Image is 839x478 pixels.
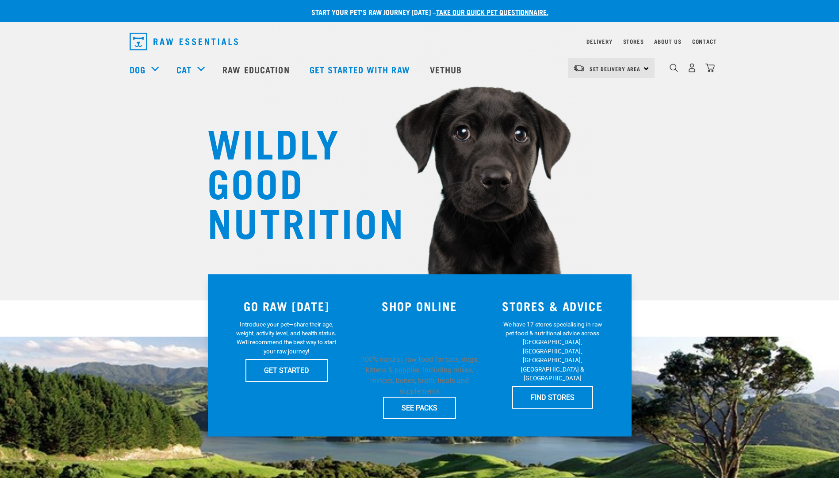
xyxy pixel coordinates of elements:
[586,40,612,43] a: Delivery
[654,40,681,43] a: About Us
[301,52,421,87] a: Get started with Raw
[436,10,548,14] a: take our quick pet questionnaire.
[123,29,717,54] nav: dropdown navigation
[687,63,697,72] img: user.png
[383,397,456,419] a: SEE PACKS
[512,386,593,408] a: FIND STORES
[130,63,146,76] a: Dog
[245,359,328,381] a: GET STARTED
[590,67,641,70] span: Set Delivery Area
[501,320,605,383] p: We have 17 stores specialising in raw pet food & nutritional advice across [GEOGRAPHIC_DATA], [GE...
[692,40,717,43] a: Contact
[207,121,384,241] h1: WILDLY GOOD NUTRITION
[623,40,644,43] a: Stores
[670,64,678,72] img: home-icon-1@2x.png
[234,320,338,356] p: Introduce your pet—share their age, weight, activity level, and health status. We'll recommend th...
[573,64,585,72] img: van-moving.png
[705,63,715,72] img: home-icon@2x.png
[130,33,238,50] img: Raw Essentials Logo
[176,63,192,76] a: Cat
[358,354,481,397] p: 100% natural, raw food for cats, dogs, kittens & puppies. Including mixes, minces, bones, broth, ...
[421,52,473,87] a: Vethub
[358,299,481,313] h3: SHOP ONLINE
[491,299,614,313] h3: STORES & ADVICE
[226,299,348,313] h3: GO RAW [DATE]
[214,52,300,87] a: Raw Education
